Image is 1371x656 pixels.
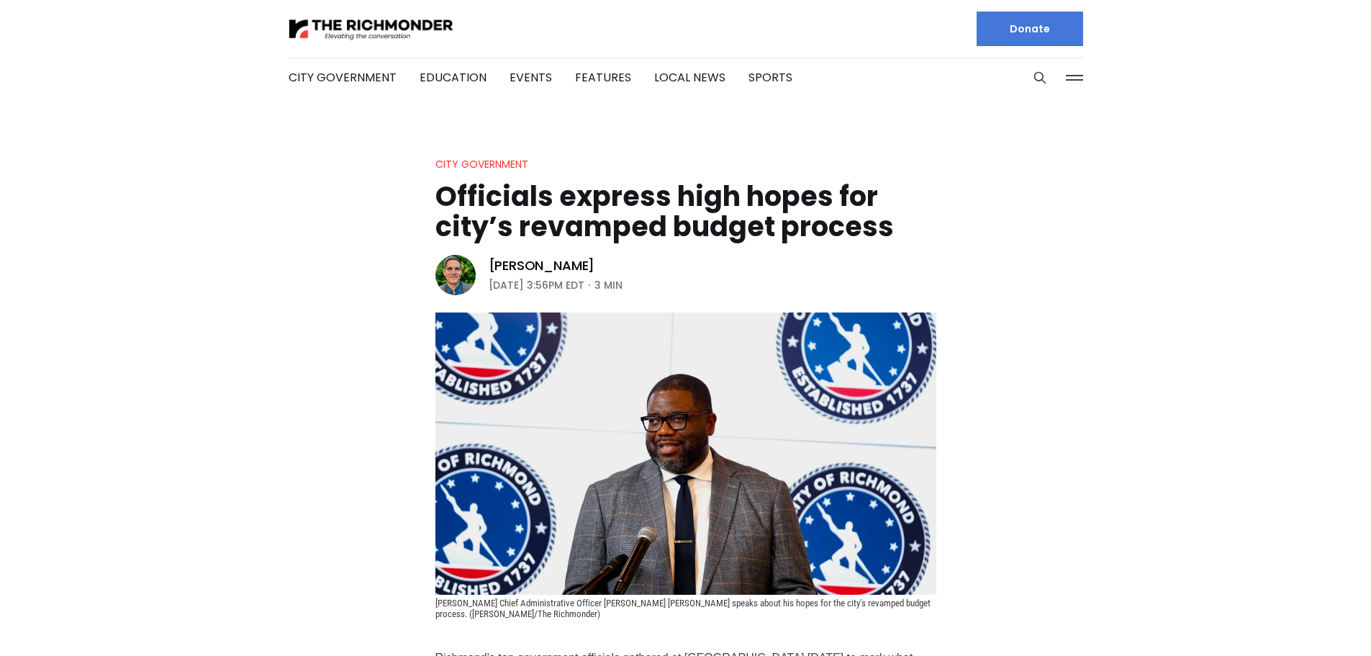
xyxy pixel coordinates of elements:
span: 3 min [594,277,623,294]
img: The Richmonder [289,17,454,42]
a: Events [510,69,552,86]
img: Graham Moomaw [435,255,476,295]
h1: Officials express high hopes for city’s revamped budget process [435,181,936,242]
a: Features [575,69,631,86]
a: Local News [654,69,725,86]
a: City Government [435,157,528,171]
a: City Government [289,69,397,86]
a: Sports [748,69,792,86]
iframe: portal-trigger [1249,585,1371,656]
a: Education [420,69,487,86]
img: Officials express high hopes for city’s revamped budget process [435,313,936,595]
a: Donate [977,12,1083,46]
a: [PERSON_NAME] [489,257,595,274]
span: [PERSON_NAME] Chief Administrative Officer [PERSON_NAME] [PERSON_NAME] speaks about his hopes for... [435,598,933,619]
button: Search this site [1029,67,1051,89]
time: [DATE] 3:56PM EDT [489,277,584,294]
